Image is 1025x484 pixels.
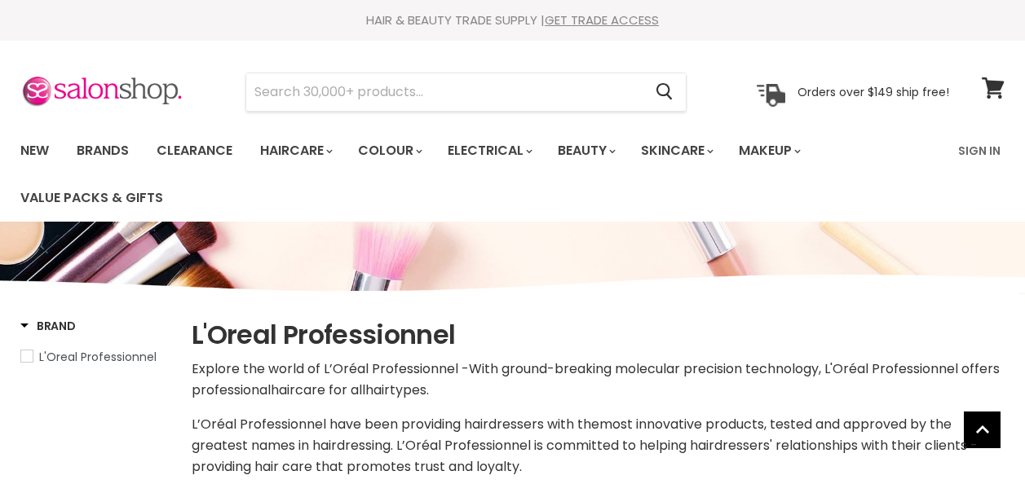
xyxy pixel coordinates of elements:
a: Clearance [144,134,245,168]
a: GET TRADE ACCESS [545,11,659,29]
span: , tested and approved by the greatest names in hairdressing. [192,415,952,455]
span: types. [390,381,429,399]
form: Product [245,73,687,112]
a: Colour [346,134,432,168]
span: L’Oréal Professionnel is committed to helping hairdressers' relationships with their clients -pro... [192,436,978,476]
p: Explore the world of L’Oréal Professionnel - hair hair [192,359,1005,401]
a: Electrical [435,134,542,168]
a: New [8,134,61,168]
div: most innovative products [192,414,1005,477]
h1: L'Oreal Professionnel [192,318,1005,352]
ul: Main menu [8,127,948,222]
a: Skincare [629,134,723,168]
span: L’Oréal Professionnel have been providing hairdressers with the [192,415,599,433]
button: Search [643,73,686,111]
span: L'Oreal Professionnel [39,349,157,365]
p: Orders over $149 ship free! [797,84,949,99]
h3: Brand [20,318,76,334]
span: care for all [295,381,365,399]
a: Makeup [727,134,811,168]
span: With ground-breaking molecular precision technology, L'Oréal Professionnel offers professional [192,359,1000,399]
a: Brands [64,134,141,168]
input: Search [246,73,643,111]
a: Beauty [546,134,625,168]
a: Value Packs & Gifts [8,181,175,215]
a: Haircare [248,134,342,168]
a: Sign In [948,134,1010,168]
a: L'Oreal Professionnel [20,348,171,366]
